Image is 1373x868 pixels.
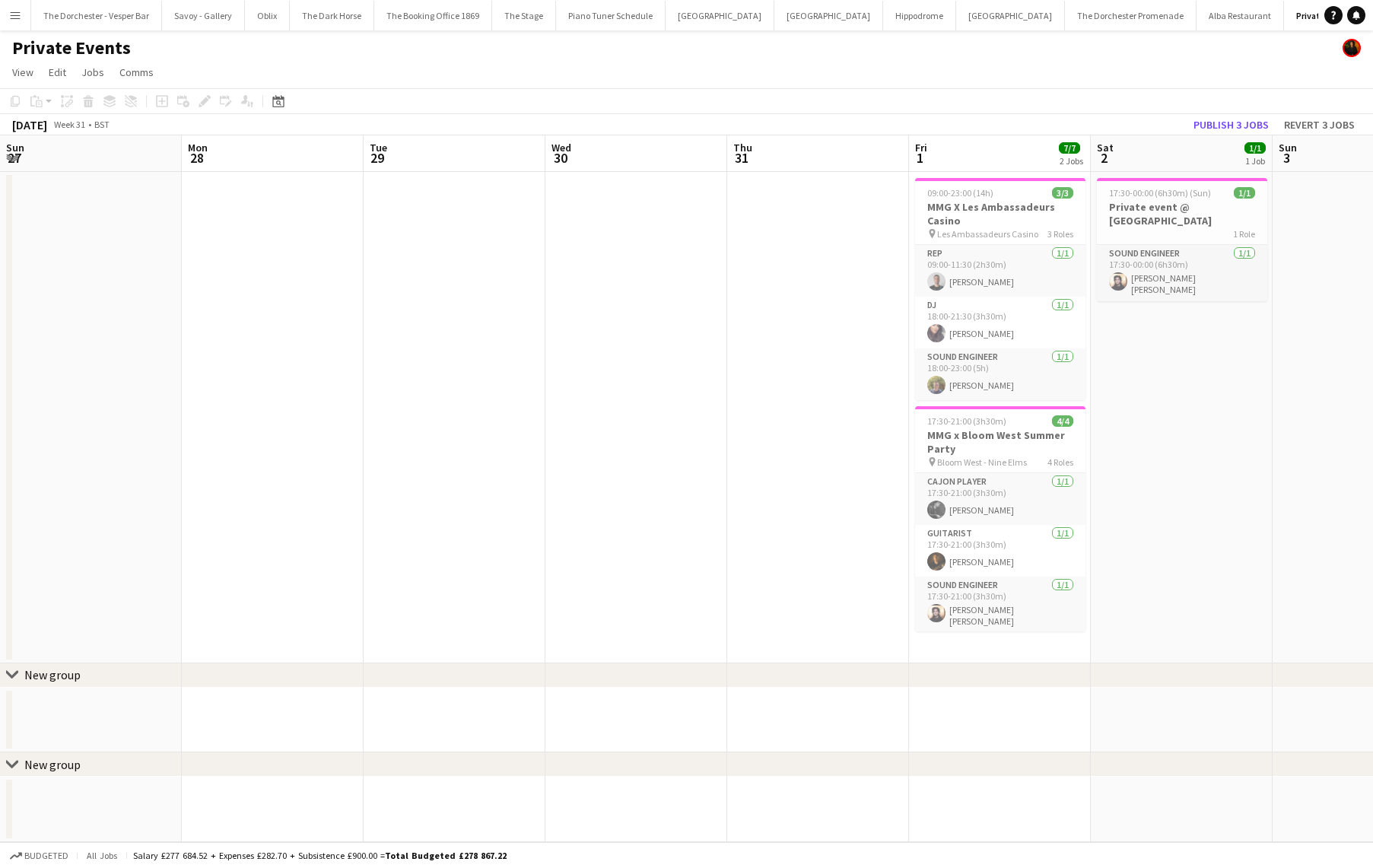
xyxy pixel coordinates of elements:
[666,1,774,30] button: [GEOGRAPHIC_DATA]
[1097,200,1267,227] h3: Private event @ [GEOGRAPHIC_DATA]
[1060,155,1083,167] div: 2 Jobs
[12,37,131,59] h1: Private Events
[731,149,752,167] span: 31
[1233,228,1255,240] span: 1 Role
[290,1,374,30] button: The Dark Horse
[1343,39,1361,57] app-user-avatar: Celine Amara
[549,149,571,167] span: 30
[4,149,24,167] span: 27
[1197,1,1284,30] button: Alba Restaurant
[556,1,666,30] button: Piano Tuner Schedule
[245,1,290,30] button: Oblix
[551,141,571,154] span: Wed
[1276,149,1297,167] span: 3
[50,119,88,130] span: Week 31
[1234,187,1255,199] span: 1/1
[133,850,507,861] div: Salary £277 684.52 + Expenses £282.70 + Subsistence £900.00 =
[24,851,68,861] span: Budgeted
[1047,228,1073,240] span: 3 Roles
[12,65,33,79] span: View
[1097,178,1267,301] app-job-card: 17:30-00:00 (6h30m) (Sun)1/1Private event @ [GEOGRAPHIC_DATA]1 RoleSound Engineer1/117:30-00:00 (...
[75,62,110,82] a: Jobs
[937,228,1038,240] span: Les Ambassadeurs Casino
[915,348,1085,400] app-card-role: Sound Engineer1/118:00-23:00 (5h)[PERSON_NAME]
[1278,115,1361,135] button: Revert 3 jobs
[492,1,556,30] button: The Stage
[1047,456,1073,468] span: 4 Roles
[84,850,120,861] span: All jobs
[370,141,387,154] span: Tue
[937,456,1027,468] span: Bloom West - Nine Elms
[81,65,104,79] span: Jobs
[956,1,1065,30] button: [GEOGRAPHIC_DATA]
[385,850,507,861] span: Total Budgeted £278 867.22
[367,149,387,167] span: 29
[1279,141,1297,154] span: Sun
[915,200,1085,227] h3: MMG X Les Ambassadeurs Casino
[1187,115,1275,135] button: Publish 3 jobs
[94,119,110,130] div: BST
[915,297,1085,348] app-card-role: DJ1/118:00-21:30 (3h30m)[PERSON_NAME]
[119,65,154,79] span: Comms
[8,847,71,864] button: Budgeted
[1052,415,1073,427] span: 4/4
[915,178,1085,400] app-job-card: 09:00-23:00 (14h)3/3MMG X Les Ambassadeurs Casino Les Ambassadeurs Casino3 RolesRep1/109:00-11:30...
[915,245,1085,297] app-card-role: Rep1/109:00-11:30 (2h30m)[PERSON_NAME]
[1097,141,1114,154] span: Sat
[927,415,1006,427] span: 17:30-21:00 (3h30m)
[1059,142,1080,154] span: 7/7
[49,65,66,79] span: Edit
[915,406,1085,631] app-job-card: 17:30-21:00 (3h30m)4/4MMG x Bloom West Summer Party Bloom West - Nine Elms4 RolesCajon Player1/11...
[31,1,162,30] button: The Dorchester - Vesper Bar
[162,1,245,30] button: Savoy - Gallery
[6,62,40,82] a: View
[1245,155,1265,167] div: 1 Job
[927,187,993,199] span: 09:00-23:00 (14h)
[24,757,81,772] div: New group
[12,117,47,132] div: [DATE]
[915,577,1085,633] app-card-role: Sound Engineer1/117:30-21:00 (3h30m)[PERSON_NAME] [PERSON_NAME]
[6,141,24,154] span: Sun
[733,141,752,154] span: Thu
[186,149,208,167] span: 28
[915,428,1085,456] h3: MMG x Bloom West Summer Party
[1052,187,1073,199] span: 3/3
[113,62,160,82] a: Comms
[915,473,1085,525] app-card-role: Cajon Player1/117:30-21:00 (3h30m)[PERSON_NAME]
[1244,142,1266,154] span: 1/1
[774,1,883,30] button: [GEOGRAPHIC_DATA]
[43,62,72,82] a: Edit
[915,141,927,154] span: Fri
[188,141,208,154] span: Mon
[1097,245,1267,301] app-card-role: Sound Engineer1/117:30-00:00 (6h30m)[PERSON_NAME] [PERSON_NAME]
[1284,1,1369,30] button: Private Events
[374,1,492,30] button: The Booking Office 1869
[1095,149,1114,167] span: 2
[1065,1,1197,30] button: The Dorchester Promenade
[915,525,1085,577] app-card-role: Guitarist1/117:30-21:00 (3h30m)[PERSON_NAME]
[913,149,927,167] span: 1
[24,667,81,682] div: New group
[1109,187,1211,199] span: 17:30-00:00 (6h30m) (Sun)
[883,1,956,30] button: Hippodrome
